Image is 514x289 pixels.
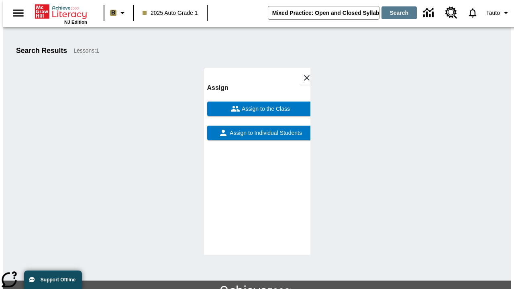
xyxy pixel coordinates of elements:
button: Close [300,71,314,85]
h1: Search Results [16,47,67,55]
a: Notifications [462,2,483,23]
div: lesson details [204,68,310,255]
button: Search [381,6,417,19]
span: 2025 Auto Grade 1 [143,9,198,17]
h6: Assign [207,82,314,94]
button: Open side menu [6,1,30,25]
button: Profile/Settings [483,6,514,20]
a: Resource Center, Will open in new tab [441,2,462,24]
button: Boost Class color is light brown. Change class color [107,6,131,20]
button: Support Offline [24,271,82,289]
button: Assign to Individual Students [207,126,314,140]
span: Assign to the Class [240,105,290,113]
input: search field [268,6,379,19]
a: Home [35,4,87,20]
button: Assign to the Class [207,102,314,116]
span: B [111,8,115,18]
span: Lessons : 1 [73,47,99,55]
a: Data Center [418,2,441,24]
span: Support Offline [41,277,75,283]
span: Assign to Individual Students [228,129,302,137]
span: NJ Edition [64,20,87,24]
div: Home [35,3,87,24]
span: Tauto [486,9,500,17]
